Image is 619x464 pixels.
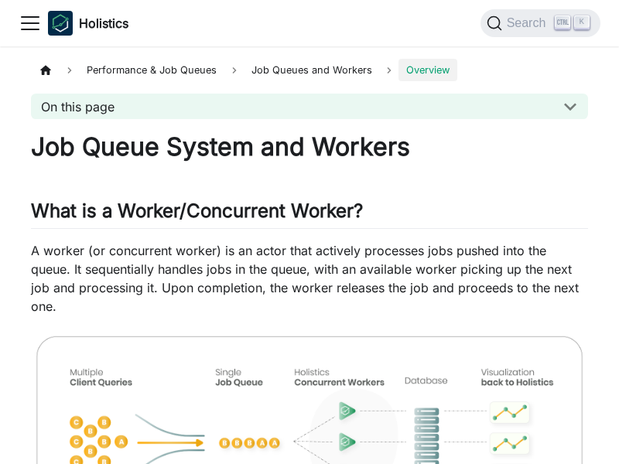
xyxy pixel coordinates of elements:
b: Holistics [79,14,128,32]
img: Holistics [48,11,73,36]
span: Search [502,16,556,30]
a: HolisticsHolistics [48,11,128,36]
span: Performance & Job Queues [79,59,224,81]
button: On this page [31,94,588,119]
button: Toggle navigation bar [19,12,42,35]
nav: Breadcrumbs [31,59,588,81]
button: Search (Ctrl+K) [480,9,600,37]
span: Overview [398,59,457,81]
p: A worker (or concurrent worker) is an actor that actively processes jobs pushed into the queue. I... [31,241,588,316]
kbd: K [574,15,590,29]
span: Job Queues and Workers [244,59,380,81]
h2: What is a Worker/Concurrent Worker? [31,200,588,229]
a: Home page [31,59,60,81]
h1: Job Queue System and Workers [31,131,588,162]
